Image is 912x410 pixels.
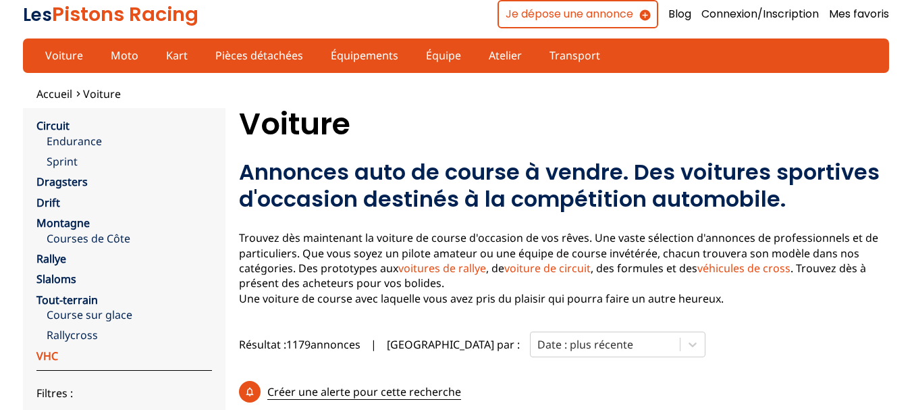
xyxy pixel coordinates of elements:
[701,7,819,22] a: Connexion/Inscription
[322,44,407,67] a: Équipements
[387,337,520,352] p: [GEOGRAPHIC_DATA] par :
[36,386,212,401] p: Filtres :
[47,134,212,149] a: Endurance
[83,86,121,101] a: Voiture
[36,292,98,307] a: Tout-terrain
[504,261,591,276] a: voiture de circuit
[102,44,147,67] a: Moto
[239,159,889,213] h2: Annonces auto de course à vendre. Des voitures sportives d'occasion destinés à la compétition aut...
[829,7,889,22] a: Mes favoris
[23,1,198,28] a: LesPistons Racing
[36,272,76,286] a: Slaloms
[47,328,212,342] a: Rallycross
[47,231,212,246] a: Courses de Côte
[36,349,58,363] a: VHC
[47,307,212,322] a: Course sur glace
[207,44,312,67] a: Pièces détachées
[157,44,196,67] a: Kart
[417,44,470,67] a: Équipe
[36,174,88,189] a: Dragsters
[36,251,66,266] a: Rallye
[398,261,486,276] a: voitures de rallye
[541,44,609,67] a: Transport
[36,44,92,67] a: Voiture
[480,44,531,67] a: Atelier
[239,108,889,140] h1: Voiture
[668,7,691,22] a: Blog
[239,230,889,306] p: Trouvez dès maintenant la voiture de course d'occasion de vos rêves. Une vaste sélection d'annonc...
[697,261,790,276] a: véhicules de cross
[47,154,212,169] a: Sprint
[239,337,360,352] span: Résultat : 1179 annonces
[36,215,90,230] a: Montagne
[267,384,461,400] p: Créer une alerte pour cette recherche
[23,3,52,27] span: Les
[36,195,60,210] a: Drift
[36,118,70,133] a: Circuit
[371,337,377,352] span: |
[36,86,72,101] a: Accueil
